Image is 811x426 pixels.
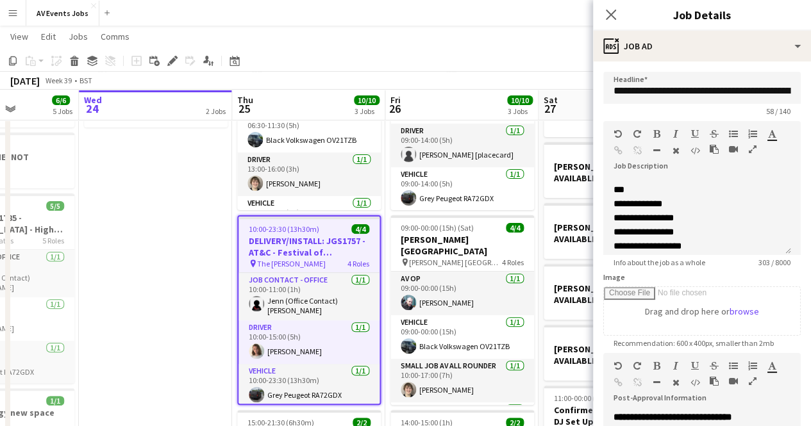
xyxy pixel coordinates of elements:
[603,338,784,348] span: Recommendation: 600 x 400px, smaller than 2mb
[756,106,801,116] span: 58 / 140
[409,258,502,267] span: [PERSON_NAME] [GEOGRAPHIC_DATA]
[238,320,380,364] app-card-role: Driver1/110:00-15:00 (5h)[PERSON_NAME]
[710,144,719,154] button: Paste as plain text
[401,223,474,233] span: 09:00-00:00 (15h) (Sat)
[42,236,64,245] span: 5 Roles
[237,215,381,405] app-job-card: 10:00-23:30 (13h30m)4/4DELIVERY/INSTALL: JGS1757 - AT&C - Festival of Hospitality The [PERSON_NAM...
[690,129,699,139] button: Underline
[593,6,811,23] h3: Job Details
[544,283,687,306] h3: [PERSON_NAME] NOT AVAILABLE
[354,95,380,105] span: 10/10
[748,258,801,267] span: 303 / 8000
[508,106,532,116] div: 3 Jobs
[10,31,28,42] span: View
[237,109,381,152] app-card-role: Vehicle1/106:30-11:30 (5h)Black Volkswagen OV21TZB
[36,28,61,45] a: Edit
[729,361,738,371] button: Unordered List
[46,201,64,211] span: 5/5
[767,129,776,139] button: Text Color
[206,106,226,116] div: 2 Jobs
[729,144,738,154] button: Insert video
[390,94,401,106] span: Fri
[355,106,379,116] div: 3 Jobs
[96,28,135,45] a: Comms
[390,272,534,315] app-card-role: AV Op1/109:00-00:00 (15h)[PERSON_NAME]
[390,124,534,167] app-card-role: Driver1/109:00-14:00 (5h)[PERSON_NAME] [placecard]
[69,31,88,42] span: Jobs
[767,361,776,371] button: Text Color
[671,361,680,371] button: Italic
[652,129,661,139] button: Bold
[671,145,680,156] button: Clear Formatting
[351,224,369,234] span: 4/4
[46,396,64,406] span: 1/1
[652,377,661,388] button: Horizontal Line
[82,101,102,116] span: 24
[748,361,757,371] button: Ordered List
[690,377,699,388] button: HTML Code
[507,95,533,105] span: 10/10
[614,129,623,139] button: Undo
[390,359,534,402] app-card-role: Small Job AV All Rounder1/110:00-17:00 (7h)[PERSON_NAME]
[652,361,661,371] button: Bold
[506,223,524,233] span: 4/4
[593,31,811,61] div: Job Ad
[26,1,99,26] button: AV Events Jobs
[347,259,369,268] span: 4 Roles
[748,129,757,139] button: Ordered List
[42,76,74,85] span: Week 39
[10,74,40,87] div: [DATE]
[84,94,102,106] span: Wed
[544,325,687,381] app-job-card: [PERSON_NAME] NOT AVAILABLE
[52,95,70,105] span: 6/6
[554,393,629,403] span: 11:00-00:00 (13h) (Sun)
[542,101,558,116] span: 27
[671,377,680,388] button: Clear Formatting
[544,264,687,320] app-job-card: [PERSON_NAME] NOT AVAILABLE
[53,106,72,116] div: 5 Jobs
[544,94,558,106] span: Sat
[544,161,687,184] h3: [PERSON_NAME] NOT AVAILABLE - EVENING
[633,361,642,371] button: Redo
[390,315,534,359] app-card-role: Vehicle1/109:00-00:00 (15h)Black Volkswagen OV21TZB
[249,224,319,234] span: 10:00-23:30 (13h30m)
[238,273,380,320] app-card-role: Job contact - Office1/110:00-11:00 (1h)Jenn (Office Contact) [PERSON_NAME]
[690,145,699,156] button: HTML Code
[748,376,757,386] button: Fullscreen
[729,129,738,139] button: Unordered List
[79,76,92,85] div: BST
[237,94,253,106] span: Thu
[390,234,534,257] h3: [PERSON_NAME] [GEOGRAPHIC_DATA]
[633,129,642,139] button: Redo
[5,28,33,45] a: View
[544,142,687,198] app-job-card: [PERSON_NAME] NOT AVAILABLE - EVENING
[710,361,719,371] button: Strikethrough
[257,259,326,268] span: The [PERSON_NAME]
[390,167,534,211] app-card-role: Vehicle1/109:00-14:00 (5h)Grey Peugeot RA72GDX
[544,203,687,259] app-job-card: [PERSON_NAME] NOT AVAILABLE
[390,215,534,405] app-job-card: 09:00-00:00 (15h) (Sat)4/4[PERSON_NAME] [GEOGRAPHIC_DATA] [PERSON_NAME] [GEOGRAPHIC_DATA]4 RolesA...
[63,28,93,45] a: Jobs
[101,31,130,42] span: Comms
[652,145,661,156] button: Horizontal Line
[614,361,623,371] button: Undo
[237,152,381,196] app-card-role: Driver1/113:00-16:00 (3h)[PERSON_NAME]
[502,258,524,267] span: 4 Roles
[389,101,401,116] span: 26
[238,235,380,258] h3: DELIVERY/INSTALL: JGS1757 - AT&C - Festival of Hospitality
[41,31,56,42] span: Edit
[729,376,738,386] button: Insert video
[237,196,381,240] app-card-role: Vehicle1/113:00-16:00 (3h)
[748,144,757,154] button: Fullscreen
[235,101,253,116] span: 25
[690,361,699,371] button: Underline
[544,222,687,245] h3: [PERSON_NAME] NOT AVAILABLE
[710,129,719,139] button: Strikethrough
[238,364,380,407] app-card-role: Vehicle1/110:00-23:30 (13h30m)Grey Peugeot RA72GDX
